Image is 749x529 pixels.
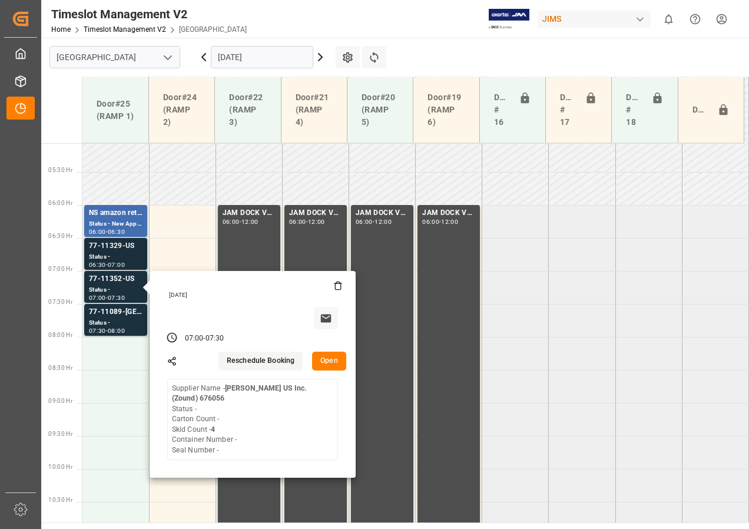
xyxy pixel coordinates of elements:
div: Doors # 18 [621,87,646,133]
div: Status - New Appointment [89,219,142,229]
div: 07:00 [185,333,204,344]
div: 07:30 [206,333,224,344]
div: JIMS [538,11,651,28]
div: [DATE] [165,291,343,299]
div: JAM DOCK VOLUME CONTROL [289,207,342,219]
div: JAM DOCK VOLUME CONTROL [223,207,276,219]
div: 77-11089-[GEOGRAPHIC_DATA] [89,306,142,318]
span: 10:30 Hr [48,497,72,503]
div: Door#20 (RAMP 5) [357,87,403,133]
div: Doors # 17 [555,87,580,133]
div: 12:00 [241,219,258,224]
div: - [240,219,241,224]
div: - [373,219,374,224]
div: 06:00 [289,219,306,224]
div: Door#25 (RAMP 1) [92,93,139,127]
div: 06:00 [422,219,439,224]
div: 06:30 [108,229,125,234]
img: Exertis%20JAM%20-%20Email%20Logo.jpg_1722504956.jpg [489,9,529,29]
span: 09:30 Hr [48,431,72,437]
div: 08:00 [108,328,125,333]
div: JAM DOCK VOLUME CONTROL [422,207,475,219]
span: 08:00 Hr [48,332,72,338]
div: Timeslot Management V2 [51,5,247,23]
button: Help Center [682,6,708,32]
div: Door#24 (RAMP 2) [158,87,205,133]
div: Door#21 (RAMP 4) [291,87,337,133]
button: Open [312,352,346,371]
button: open menu [158,48,176,67]
div: 06:00 [223,219,240,224]
div: 12:00 [308,219,325,224]
div: Door#22 (RAMP 3) [224,87,271,133]
div: 77-11329-US [89,240,142,252]
input: DD-MM-YYYY [211,46,313,68]
div: 06:00 [356,219,373,224]
div: - [203,333,205,344]
a: Home [51,25,71,34]
div: Door#23 [688,99,712,121]
span: 06:30 Hr [48,233,72,239]
span: 07:00 Hr [48,266,72,272]
div: - [106,328,108,333]
div: 06:30 [89,262,106,267]
button: Reschedule Booking [218,352,303,371]
div: - [106,229,108,234]
div: 07:00 [89,295,106,300]
b: [PERSON_NAME] US Inc. (Zound) 676056 [172,384,307,403]
button: show 0 new notifications [655,6,682,32]
div: 12:00 [374,219,392,224]
b: 4 [211,425,215,434]
div: 12:00 [441,219,458,224]
span: 10:00 Hr [48,464,72,470]
div: - [306,219,308,224]
div: JAM DOCK VOLUME CONTROL [356,207,409,219]
div: 77-11352-US [89,273,142,285]
div: 06:00 [89,229,106,234]
div: 07:30 [89,328,106,333]
input: Type to search/select [49,46,180,68]
a: Timeslot Management V2 [84,25,166,34]
div: - [106,262,108,267]
div: Status - [89,252,142,262]
div: 07:30 [108,295,125,300]
div: Supplier Name - Status - Carton Count - Skid Count - Container Number - Seal Number - [172,383,333,456]
div: Status - [89,318,142,328]
div: Doors # 16 [489,87,514,133]
span: 07:30 Hr [48,299,72,305]
div: - [106,295,108,300]
span: 09:00 Hr [48,398,72,404]
div: Status - [89,285,142,295]
div: NS amazon returns [89,207,142,219]
div: - [439,219,441,224]
div: Door#19 (RAMP 6) [423,87,469,133]
button: JIMS [538,8,655,30]
span: 05:30 Hr [48,167,72,173]
span: 08:30 Hr [48,365,72,371]
div: 07:00 [108,262,125,267]
span: 06:00 Hr [48,200,72,206]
